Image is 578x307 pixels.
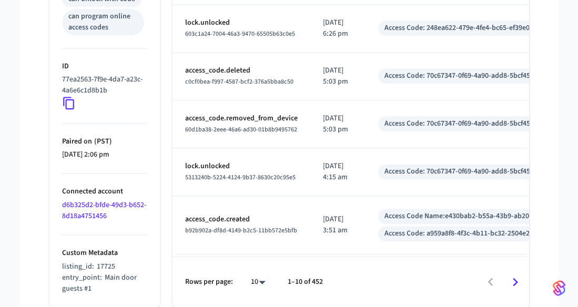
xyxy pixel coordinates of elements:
[185,173,296,182] span: 5313240b-5224-4124-9b37-8630c20c95e5
[384,228,552,239] div: Access Code: a959a8f8-4f3c-4b11-bc32-2504e2518577
[68,11,138,33] div: can program online access codes
[503,270,528,294] button: Go to next page
[97,261,115,272] span: 17725
[185,226,297,235] span: b92b902a-df8d-4149-b2c5-11bb572e5bfb
[384,70,553,81] div: Access Code: 70c67347-0f69-4a90-add8-5bcf457b50e2
[323,65,353,87] p: [DATE] 5:03 pm
[92,136,112,147] span: ( PST )
[62,248,147,259] p: Custom Metadata
[185,29,295,38] span: 603c1a24-7004-46a3-9470-65505b63c0e5
[323,113,353,135] p: [DATE] 5:03 pm
[384,118,553,129] div: Access Code: 70c67347-0f69-4a90-add8-5bcf457b50e2
[62,186,147,197] p: Connected account
[62,61,147,72] p: ID
[384,166,553,177] div: Access Code: 70c67347-0f69-4a90-add8-5bcf457b50e2
[323,17,353,39] p: [DATE] 6:26 pm
[185,77,293,86] span: c0cf0bea-f997-4587-bcf2-376a5bba8c50
[246,274,271,290] div: 10
[62,261,115,272] p: listing_id :
[323,161,353,183] p: [DATE] 4:15 am
[62,136,147,147] p: Paired on
[185,214,298,225] p: access_code.created
[62,272,137,294] span: Main door guests #1
[185,277,233,288] p: Rows per page:
[62,149,147,160] p: [DATE] 2:06 pm
[185,113,298,124] p: access_code.removed_from_device
[384,211,574,222] div: Access Code Name: e430bab2-b55a-43b9-ab20-5fd15e8c7323
[185,125,297,134] span: 60d1ba38-2eee-46a6-ad30-01b8b9495762
[62,200,146,221] a: d6b325d2-bfde-49d3-b652-8d18a4751456
[323,214,353,236] p: [DATE] 3:51 am
[553,280,565,296] img: SeamLogoGradient.69752ec5.svg
[288,277,323,288] p: 1–10 of 452
[384,23,552,34] div: Access Code: 248ea622-479e-4fe4-bc65-ef39e0b59563
[62,272,147,294] p: entry_point :
[185,161,298,172] p: lock.unlocked
[62,74,143,96] p: 77ea2563-7f9e-4da7-a23c-4a6e6c1d8b1b
[185,17,298,28] p: lock.unlocked
[185,65,298,76] p: access_code.deleted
